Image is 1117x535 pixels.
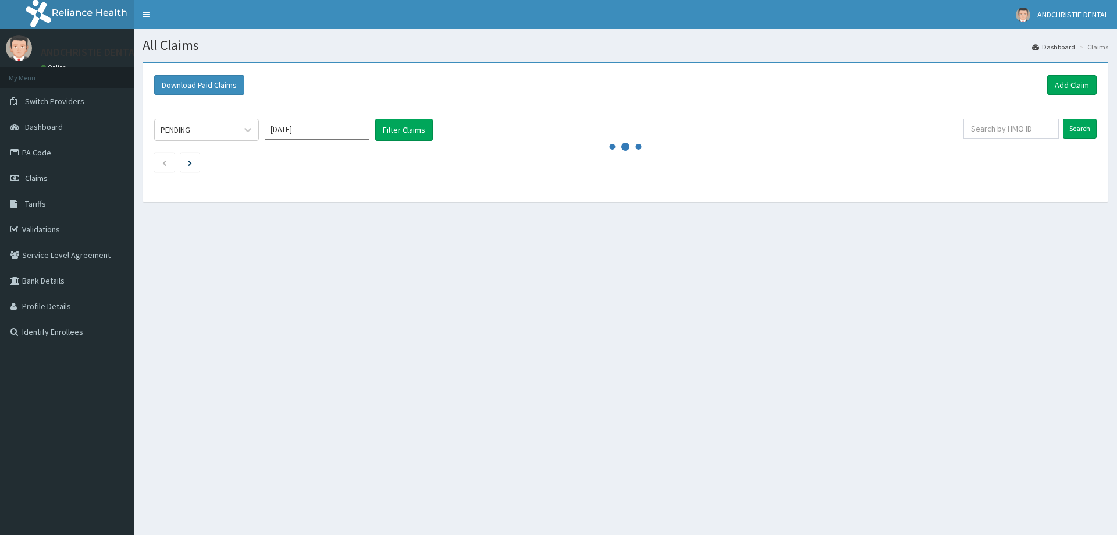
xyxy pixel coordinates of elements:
span: Tariffs [25,199,46,209]
a: Previous page [162,157,167,168]
img: User Image [1016,8,1030,22]
svg: audio-loading [608,129,643,164]
h1: All Claims [143,38,1108,53]
input: Search by HMO ID [963,119,1059,139]
p: ANDCHRISTIE DENTAL [41,47,140,58]
span: ANDCHRISTIE DENTAL [1037,9,1108,20]
a: Dashboard [1032,42,1075,52]
span: Dashboard [25,122,63,132]
a: Online [41,63,69,72]
button: Download Paid Claims [154,75,244,95]
div: PENDING [161,124,190,136]
li: Claims [1076,42,1108,52]
input: Select Month and Year [265,119,369,140]
img: User Image [6,35,32,61]
input: Search [1063,119,1097,139]
span: Claims [25,173,48,183]
span: Switch Providers [25,96,84,107]
a: Add Claim [1047,75,1097,95]
a: Next page [188,157,192,168]
button: Filter Claims [375,119,433,141]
